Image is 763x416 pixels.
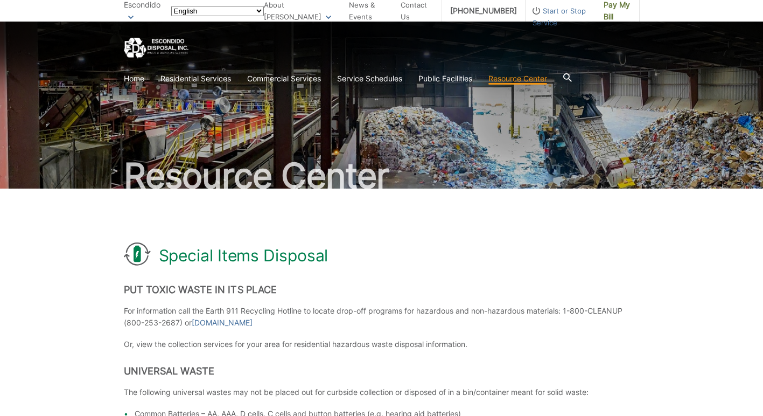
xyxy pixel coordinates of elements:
h2: Put Toxic Waste In Its Place [124,284,640,296]
a: Home [124,73,144,85]
a: Residential Services [160,73,231,85]
p: Or, view the collection services for your area for residential hazardous waste disposal information. [124,338,640,350]
h2: Resource Center [124,158,640,193]
h2: Universal Waste [124,365,640,377]
a: Commercial Services [247,73,321,85]
a: Public Facilities [418,73,472,85]
p: For information call the Earth 911 Recycling Hotline to locate drop-off programs for hazardous an... [124,305,640,329]
select: Select a language [171,6,264,16]
a: EDCD logo. Return to the homepage. [124,38,188,59]
a: Service Schedules [337,73,402,85]
a: [DOMAIN_NAME] [192,317,253,329]
p: The following universal wastes may not be placed out for curbside collection or disposed of in a ... [124,386,640,398]
h1: Special Items Disposal [159,246,328,265]
a: Resource Center [488,73,547,85]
